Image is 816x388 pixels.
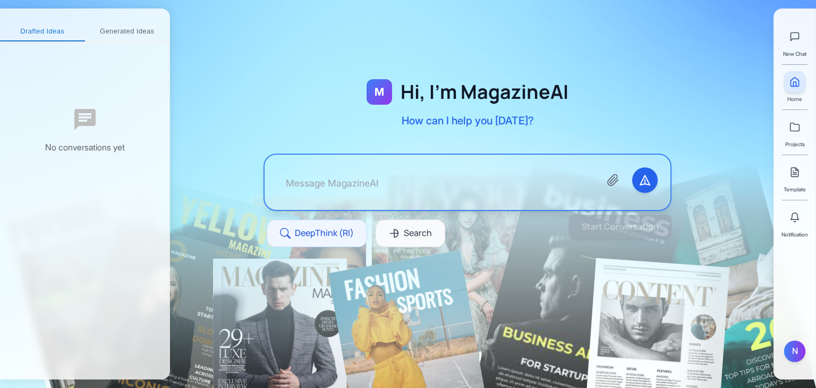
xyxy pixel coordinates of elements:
span: Home [787,95,802,103]
button: Send message [632,167,658,193]
span: M [375,85,384,99]
button: N [784,341,805,362]
span: Projects [785,140,805,148]
button: Generated Ideas [85,22,170,41]
h1: Hi, I'm MagazineAI [401,81,568,103]
span: Notification [781,230,808,239]
p: How can I help you [DATE]? [402,113,534,128]
button: Attach files [600,167,626,193]
button: Start Conversation [569,215,671,239]
span: Template [784,185,806,193]
span: New Chat [783,49,806,58]
div: No conversations yet [45,141,125,155]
